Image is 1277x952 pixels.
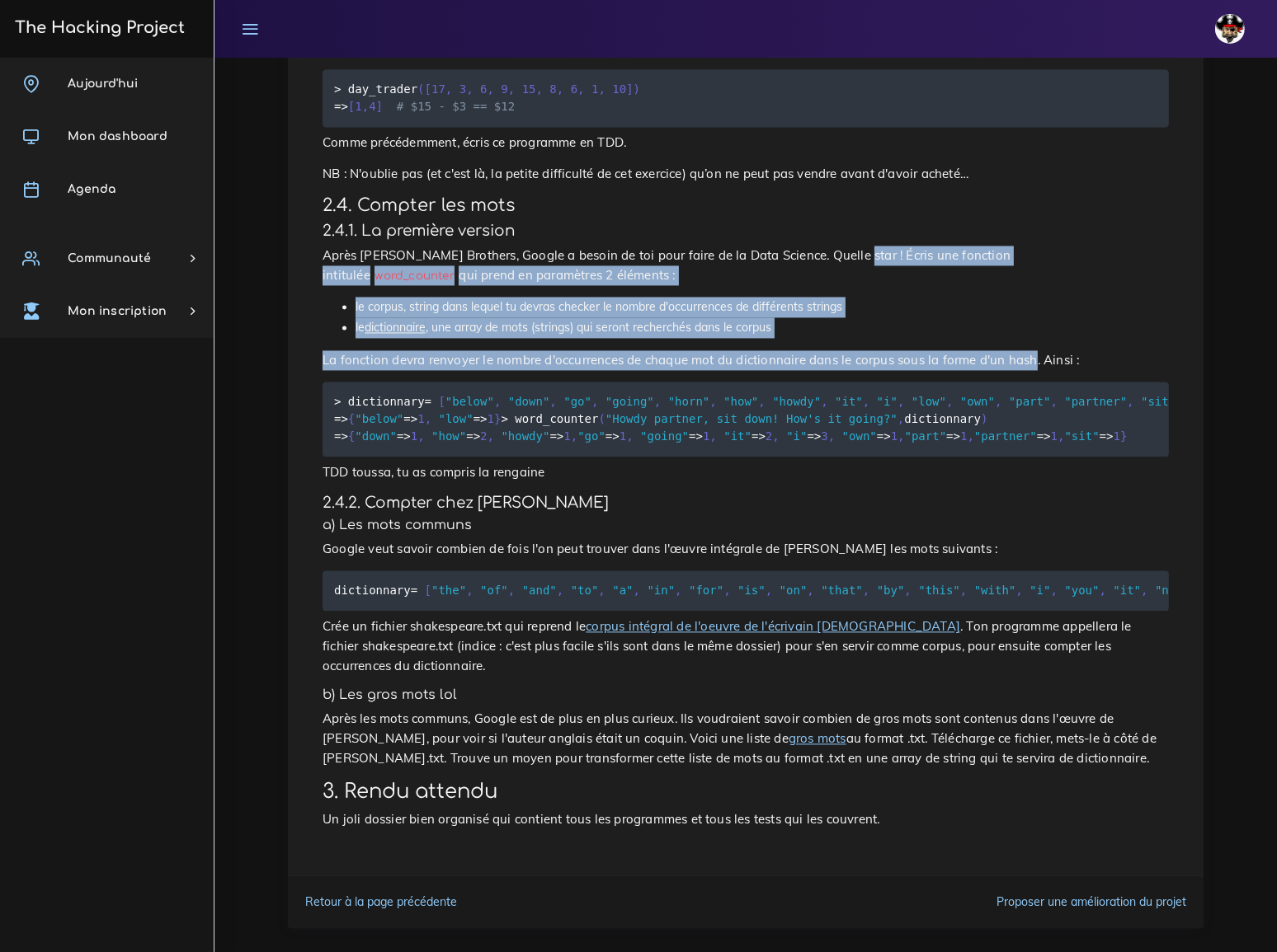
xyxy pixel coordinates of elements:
span: 2 [480,429,487,443]
span: , [1015,584,1022,597]
span: } [1120,429,1127,443]
span: 1 [488,412,494,425]
span: "how" [431,429,466,443]
span: , [508,584,515,597]
span: [ [438,395,445,408]
span: = [1037,429,1044,443]
span: = [877,429,884,443]
span: = [334,412,341,425]
span: "this" [918,584,960,597]
u: dictionnaire [365,320,426,335]
span: "not" [1155,584,1190,597]
span: "low" [912,395,946,408]
span: = [808,429,814,443]
span: , [557,82,563,96]
span: "for" [689,584,723,597]
span: Communauté [68,252,151,265]
span: "a" [612,584,633,597]
span: , [599,82,606,96]
span: "partner" [1064,395,1127,408]
span: , [863,584,869,597]
span: "is" [737,584,766,597]
span: , [723,584,730,597]
span: , [960,584,967,597]
span: "by" [877,584,905,597]
span: = [689,429,695,443]
span: # $15 - $3 == $12 [397,100,515,113]
span: 1 [891,429,898,443]
span: , [1127,395,1133,408]
span: 3 [459,82,466,96]
span: = [334,429,341,443]
span: 1 [1051,429,1058,443]
code: word_counter [370,267,459,284]
span: , [508,82,515,96]
span: , [709,395,716,408]
span: 2 [766,429,772,443]
span: , [1051,395,1058,408]
span: , [577,82,584,96]
span: , [946,395,953,408]
span: [ [348,100,355,113]
span: 6 [480,82,487,96]
span: , [1141,584,1147,597]
span: , [1100,584,1106,597]
span: , [898,429,904,443]
span: "sit" [1141,395,1176,408]
span: 17 [431,82,445,96]
span: { [348,412,355,425]
span: "how" [723,395,758,408]
span: "of" [480,584,508,597]
span: Aujourd'hui [68,77,138,90]
span: = [549,429,556,443]
a: gros mots [789,730,846,746]
span: "that" [821,584,863,597]
span: [ [425,82,431,96]
span: "going" [606,395,654,408]
span: , [1058,429,1064,443]
span: , [675,584,681,597]
span: "you" [1064,584,1099,597]
span: = [606,429,612,443]
span: "below" [445,395,494,408]
h3: The Hacking Project [10,19,185,37]
span: "low" [439,412,474,425]
p: La fonction devra renvoyer le nombre d'occurrences de chaque mot du dictionnaire dans le corpus s... [323,350,1169,370]
span: "the" [431,584,466,597]
span: ( [598,412,605,425]
a: Retour à la page précédente [305,894,457,909]
span: = [411,584,417,597]
span: = [946,429,953,443]
h2: 3. Rendu attendu [323,780,1169,804]
span: 1 [411,429,417,443]
p: Après les mots communs, Google est de plus en plus curieux. Ils voudraient savoir combien de gros... [323,709,1169,768]
span: 1 [355,100,361,113]
span: Mon inscription [68,305,167,317]
span: = [403,412,410,425]
span: = [425,395,431,408]
span: "to" [571,584,599,597]
span: , [417,429,424,443]
span: "it" [1113,584,1141,597]
span: , [898,395,904,408]
span: "below" [355,412,403,425]
a: corpus intégral de l'oeuvre de l'écrivain [DEMOGRAPHIC_DATA] [586,618,960,634]
span: 1 [1114,429,1120,443]
span: , [488,82,494,96]
span: , [898,412,904,425]
span: ] [626,82,633,96]
span: "with" [974,584,1016,597]
h5: b) Les gros mots lol [323,687,1169,703]
span: , [549,395,556,408]
span: = [397,429,403,443]
span: = [752,429,758,443]
span: "own" [960,395,995,408]
p: Crée un fichier shakespeare.txt qui reprend le . Ton programme appellera le fichier shakespeare.t... [323,617,1169,676]
span: Agenda [68,183,115,195]
span: , [488,429,494,443]
span: , [626,429,633,443]
span: ] [376,100,383,113]
span: 1 [591,82,598,96]
span: , [466,584,473,597]
span: , [863,395,869,408]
